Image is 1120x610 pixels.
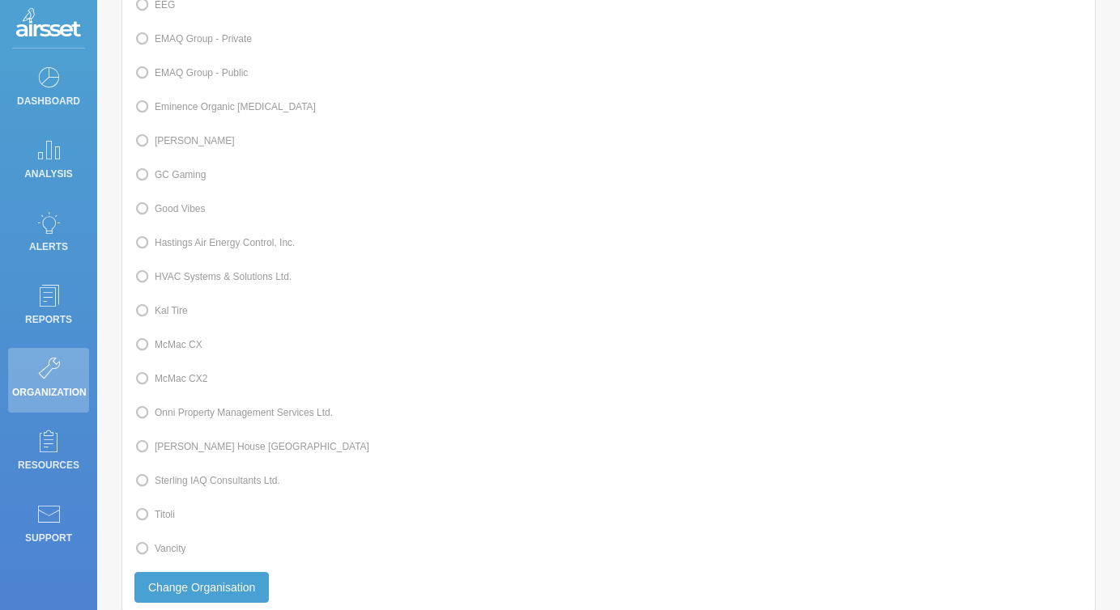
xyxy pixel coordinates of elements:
[134,334,202,355] label: McMac CX
[134,232,295,253] label: Hastings Air Energy Control, Inc.
[134,436,369,457] label: [PERSON_NAME] House [GEOGRAPHIC_DATA]
[12,89,85,113] p: Dashboard
[8,202,89,267] a: Alerts
[134,572,269,603] button: Change Organisation
[134,402,333,423] label: Onni Property Management Services Ltd.
[12,235,85,259] p: Alerts
[134,538,185,559] label: Vancity
[12,526,85,550] p: Support
[134,164,206,185] label: GC Gaming
[134,504,175,525] label: Titoli
[134,368,207,389] label: McMac CX2
[12,453,85,477] p: Resources
[134,300,188,321] label: Kal Tire
[8,348,89,413] a: Organization
[8,275,89,340] a: Reports
[12,307,85,332] p: Reports
[8,129,89,194] a: Analysis
[134,266,292,287] label: HVAC Systems & Solutions Ltd.
[8,494,89,558] a: Support
[134,130,235,151] label: [PERSON_NAME]
[12,162,85,186] p: Analysis
[12,380,85,405] p: Organization
[134,62,248,83] label: EMAQ Group - Public
[134,198,206,219] label: Good Vibes
[16,8,81,40] img: Logo
[134,28,252,49] label: EMAQ Group - Private
[8,421,89,485] a: Resources
[134,96,316,117] label: Eminence Organic [MEDICAL_DATA]
[8,57,89,121] a: Dashboard
[134,470,280,491] label: Sterling IAQ Consultants Ltd.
